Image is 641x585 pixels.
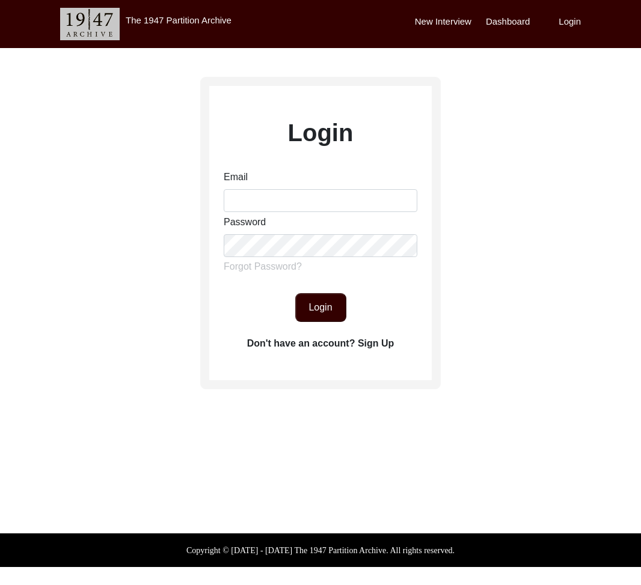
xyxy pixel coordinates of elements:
label: Email [224,170,248,184]
label: Copyright © [DATE] - [DATE] The 1947 Partition Archive. All rights reserved. [186,544,455,557]
label: New Interview [415,15,471,29]
label: Don't have an account? Sign Up [247,336,394,351]
label: The 1947 Partition Archive [126,15,232,25]
label: Login [559,15,581,29]
label: Password [224,215,266,229]
label: Dashboard [486,15,530,29]
img: header-logo.png [60,8,120,40]
label: Login [288,115,354,151]
button: Login [295,293,346,322]
label: Forgot Password? [224,259,302,274]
